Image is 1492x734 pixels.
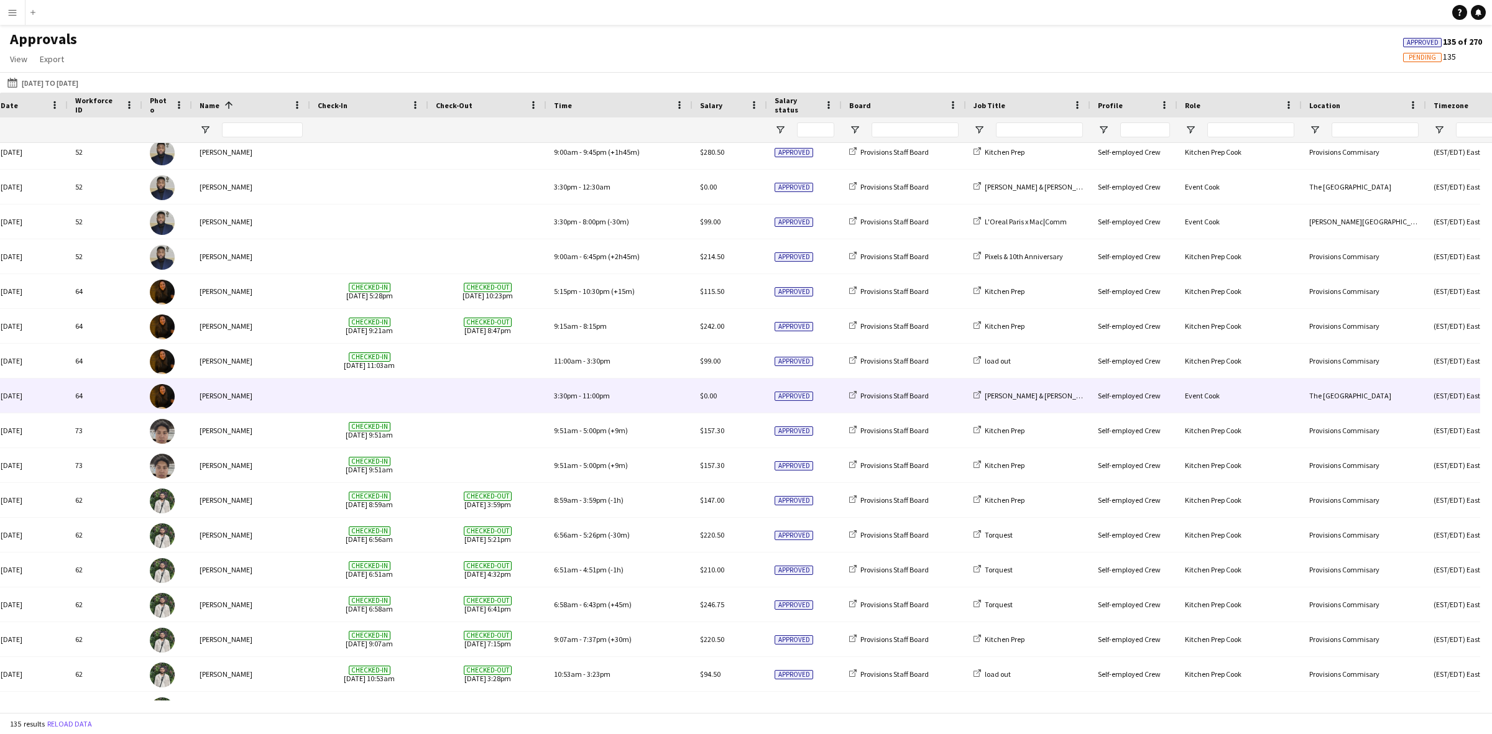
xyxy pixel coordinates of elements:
[150,384,175,409] img: Marianne Agcaoili
[700,391,717,400] span: $0.00
[579,426,582,435] span: -
[40,53,64,65] span: Export
[700,287,724,296] span: $115.50
[1434,101,1468,110] span: Timezone
[1407,39,1439,47] span: Approved
[1302,553,1426,587] div: Provisions Commisary
[349,352,390,362] span: Checked-in
[775,218,813,227] span: Approved
[700,252,724,261] span: $214.50
[775,357,813,366] span: Approved
[1098,321,1161,331] span: Self-employed Crew
[318,309,421,343] span: [DATE] 9:21am
[849,565,929,574] a: Provisions Staff Board
[1120,122,1170,137] input: Profile Filter Input
[150,314,175,339] img: Marianne Agcaoili
[1177,135,1302,169] div: Kitchen Prep Cook
[849,635,929,644] a: Provisions Staff Board
[349,422,390,431] span: Checked-in
[68,483,142,517] div: 62
[583,217,606,226] span: 8:00pm
[150,96,170,114] span: Photo
[1177,239,1302,273] div: Kitchen Prep Cook
[1185,124,1196,135] button: Open Filter Menu
[1098,426,1161,435] span: Self-employed Crew
[1302,657,1426,691] div: Provisions Commisary
[860,669,929,679] span: Provisions Staff Board
[860,356,929,365] span: Provisions Staff Board
[849,356,929,365] a: Provisions Staff Board
[68,622,142,656] div: 62
[68,204,142,239] div: 52
[985,669,1011,679] span: load out
[192,553,310,587] div: [PERSON_NAME]
[1177,448,1302,482] div: Kitchen Prep Cook
[45,717,94,731] button: Reload data
[985,252,1063,261] span: Pixels & 10th Anniversary
[1098,391,1161,400] span: Self-employed Crew
[579,461,582,470] span: -
[1177,413,1302,447] div: Kitchen Prep Cook
[150,175,175,200] img: Kumbukani Phiri
[985,565,1013,574] span: Torquest
[775,183,813,192] span: Approved
[985,426,1025,435] span: Kitchen Prep
[1302,239,1426,273] div: Provisions Commisary
[1177,553,1302,587] div: Kitchen Prep Cook
[436,101,472,110] span: Check-Out
[1302,378,1426,413] div: The [GEOGRAPHIC_DATA]
[318,101,348,110] span: Check-In
[1098,217,1161,226] span: Self-employed Crew
[1177,170,1302,204] div: Event Cook
[1332,122,1419,137] input: Location Filter Input
[860,461,929,470] span: Provisions Staff Board
[1098,252,1161,261] span: Self-employed Crew
[860,321,929,331] span: Provisions Staff Board
[849,530,929,539] a: Provisions Staff Board
[150,697,175,722] img: Ruslan Kravchuk
[583,461,607,470] span: 5:00pm
[849,287,929,296] a: Provisions Staff Board
[150,593,175,618] img: Ruslan Kravchuk
[974,182,1131,191] a: [PERSON_NAME] & [PERSON_NAME]'s Wedding
[1177,622,1302,656] div: Kitchen Prep Cook
[318,518,421,552] span: [DATE] 6:56am
[849,321,929,331] a: Provisions Staff Board
[1177,309,1302,343] div: Kitchen Prep Cook
[860,217,929,226] span: Provisions Staff Board
[1302,135,1426,169] div: Provisions Commisary
[192,448,310,482] div: [PERSON_NAME]
[1403,51,1456,62] span: 135
[1177,518,1302,552] div: Kitchen Prep Cook
[554,182,578,191] span: 3:30pm
[349,457,390,466] span: Checked-in
[700,356,721,365] span: $99.00
[700,147,724,157] span: $280.50
[985,287,1025,296] span: Kitchen Prep
[554,252,578,261] span: 9:00am
[1098,461,1161,470] span: Self-employed Crew
[860,565,929,574] span: Provisions Staff Board
[68,170,142,204] div: 52
[68,378,142,413] div: 64
[68,553,142,587] div: 62
[150,419,175,444] img: Renzo Bernardez
[974,287,1025,296] a: Kitchen Prep
[579,252,582,261] span: -
[849,252,929,261] a: Provisions Staff Board
[1302,587,1426,622] div: Provisions Commisary
[68,657,142,691] div: 62
[583,321,607,331] span: 8:15pm
[849,426,929,435] a: Provisions Staff Board
[700,217,721,226] span: $99.00
[974,101,1005,110] span: Job Title
[579,495,582,505] span: -
[583,356,586,365] span: -
[608,495,624,505] span: (-1h)
[349,526,390,536] span: Checked-in
[974,669,1011,679] a: load out
[1177,378,1302,413] div: Event Cook
[200,124,211,135] button: Open Filter Menu
[775,252,813,262] span: Approved
[974,147,1025,157] a: Kitchen Prep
